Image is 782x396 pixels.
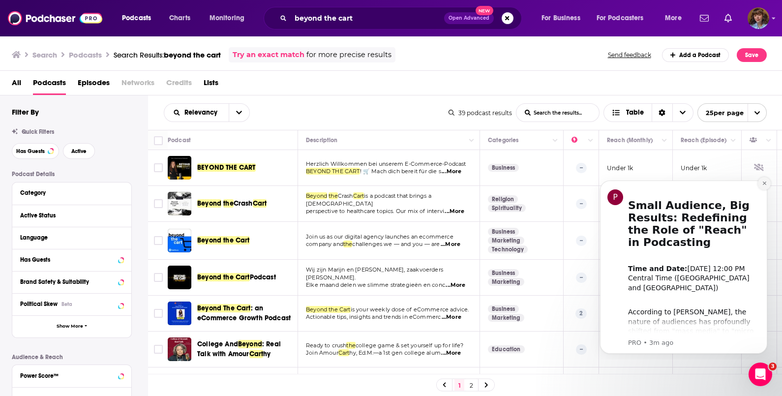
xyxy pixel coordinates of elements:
[576,273,587,282] p: --
[197,236,250,245] a: Beyond the Cart
[168,266,191,289] img: Beyond the Cart Podcast
[356,342,463,349] span: college game & set yourself up for life?
[626,109,644,116] span: Table
[69,50,102,60] h3: Podcasts
[168,302,191,325] a: Beyond The Cart: an eCommerce Growth Podcast
[204,75,218,95] span: Lists
[197,163,256,173] a: BEYOND THE CART
[114,50,221,60] a: Search Results:beyond the cart
[223,199,234,208] span: the
[229,104,249,122] button: open menu
[197,273,276,282] a: Beyond the CartPodcast
[33,75,66,95] span: Podcasts
[168,156,191,180] a: BEYOND THE CART
[12,75,21,95] a: All
[203,10,257,26] button: open menu
[8,9,102,28] a: Podchaser - Follow, Share and Rate Podcasts
[697,103,767,122] button: open menu
[154,236,163,245] span: Toggle select row
[769,363,777,370] span: 3
[306,266,443,281] span: Wij zijn Marijn en [PERSON_NAME], zaakvoerders [PERSON_NAME].
[169,11,190,25] span: Charts
[607,164,633,172] p: Under 1k
[197,340,238,348] span: College And
[571,134,585,146] div: Power Score
[488,278,524,286] a: Marketing
[253,199,267,208] span: Cart
[306,160,466,167] span: Herzlich Willkommen bei unserem E-Commerce-Podcast
[61,301,72,307] div: Beta
[338,192,353,199] span: Crash
[306,168,360,175] span: BEYOND THE CART
[441,241,460,248] span: ...More
[12,143,59,159] button: Has Guests
[748,7,769,29] img: User Profile
[16,149,45,154] span: Has Guests
[590,10,658,26] button: open menu
[585,135,597,147] button: Column Actions
[442,313,461,321] span: ...More
[749,363,772,386] iframe: Intercom live chat
[441,349,461,357] span: ...More
[346,342,356,349] span: the
[168,337,191,361] img: College And Beyond: Real Talk with Amour Carthy
[605,51,654,59] button: Send feedback
[306,233,453,240] span: Join us as our digital agency launches an ecommerce
[488,314,524,322] a: Marketing
[71,149,87,154] span: Active
[466,379,476,391] a: 2
[737,48,767,62] button: Save
[445,208,464,215] span: ...More
[466,135,478,147] button: Column Actions
[20,275,123,288] button: Brand Safety & Suitability
[20,186,123,199] button: Category
[652,104,672,122] div: Sort Direction
[681,134,726,146] div: Reach (Episode)
[163,10,196,26] a: Charts
[20,209,123,221] button: Active Status
[32,50,57,60] h3: Search
[78,75,110,95] a: Episodes
[681,164,707,172] p: Under 1k
[442,168,461,176] span: ...More
[164,109,229,116] button: open menu
[488,345,525,353] a: Education
[488,228,519,236] a: Business
[20,234,117,241] div: Language
[488,237,524,244] a: Marketing
[12,107,39,117] h2: Filter By
[168,229,191,252] a: Beyond the Cart
[727,135,739,147] button: Column Actions
[168,134,191,146] div: Podcast
[197,199,221,208] span: Beyond
[250,273,276,281] span: Podcast
[20,256,115,263] div: Has Guests
[164,103,250,122] h2: Choose List sort
[306,349,338,356] span: Join Amour
[12,171,132,178] p: Podcast Details
[306,241,343,247] span: company and
[576,199,587,209] p: --
[20,253,123,266] button: Has Guests
[197,163,256,172] span: BEYOND THE CART
[607,134,653,146] div: Reach (Monthly)
[121,75,154,95] span: Networks
[449,109,512,117] div: 39 podcast results
[115,10,164,26] button: open menu
[233,49,304,61] a: Try an exact match
[306,192,431,207] span: is a podcast that brings a [DEMOGRAPHIC_DATA]
[454,379,464,391] a: 1
[234,199,253,208] span: Crash
[168,192,191,215] img: Beyond the Crash Cart
[114,50,221,60] div: Search Results:
[449,16,489,21] span: Open Advanced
